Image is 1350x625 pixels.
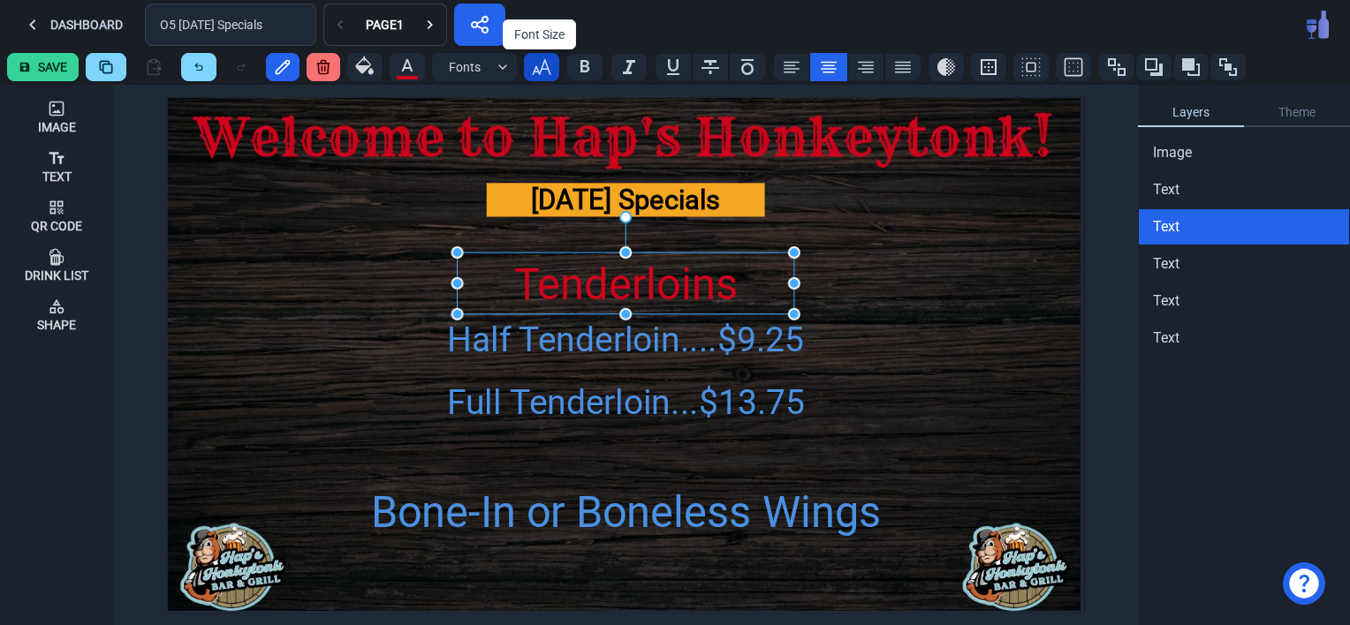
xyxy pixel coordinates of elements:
[7,53,79,81] button: Save
[1153,328,1179,349] span: Text
[439,58,490,77] div: Fonts
[7,92,106,141] button: Image
[1153,290,1179,312] span: Text
[7,290,106,339] button: Shape
[1138,99,1244,127] a: Layers
[411,314,841,365] div: Half Tenderloin....$9.25
[487,183,765,216] div: [DATE] Specials
[355,4,414,46] button: Page1
[331,480,920,545] div: Bone-In or Boneless Wings
[38,121,76,133] div: Image
[25,269,88,282] div: Drink List
[42,170,72,183] div: Text
[457,252,793,317] div: Tenderloins
[7,141,106,191] button: Text
[412,377,839,428] div: Full Tenderloin...$13.75
[7,191,106,240] button: Qr Code
[7,4,138,46] button: Dashboard
[1244,99,1350,127] a: Theme
[432,53,517,81] button: Fonts
[31,220,82,232] div: Qr Code
[362,19,407,31] div: Page 1
[1307,11,1329,39] img: Pub Menu
[1153,142,1192,163] span: Image
[1153,253,1179,275] span: Text
[7,240,106,290] button: Drink List
[37,319,76,331] div: Shape
[1153,216,1179,237] span: Text
[1153,179,1179,200] span: Text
